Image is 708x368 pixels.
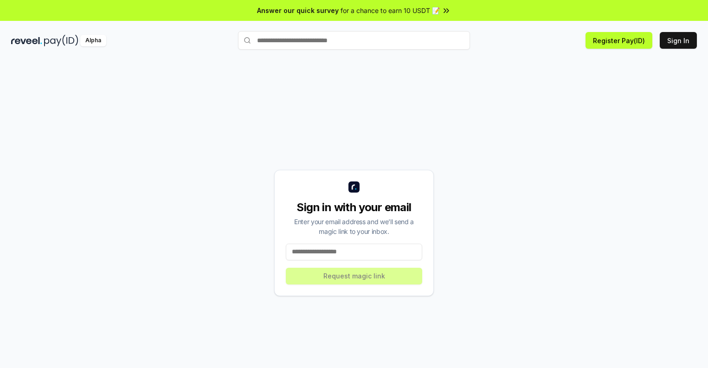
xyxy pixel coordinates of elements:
div: Enter your email address and we’ll send a magic link to your inbox. [286,217,422,236]
img: reveel_dark [11,35,42,46]
img: pay_id [44,35,78,46]
button: Sign In [660,32,697,49]
span: Answer our quick survey [257,6,339,15]
span: for a chance to earn 10 USDT 📝 [341,6,440,15]
img: logo_small [348,181,360,193]
div: Sign in with your email [286,200,422,215]
button: Register Pay(ID) [586,32,652,49]
div: Alpha [80,35,106,46]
